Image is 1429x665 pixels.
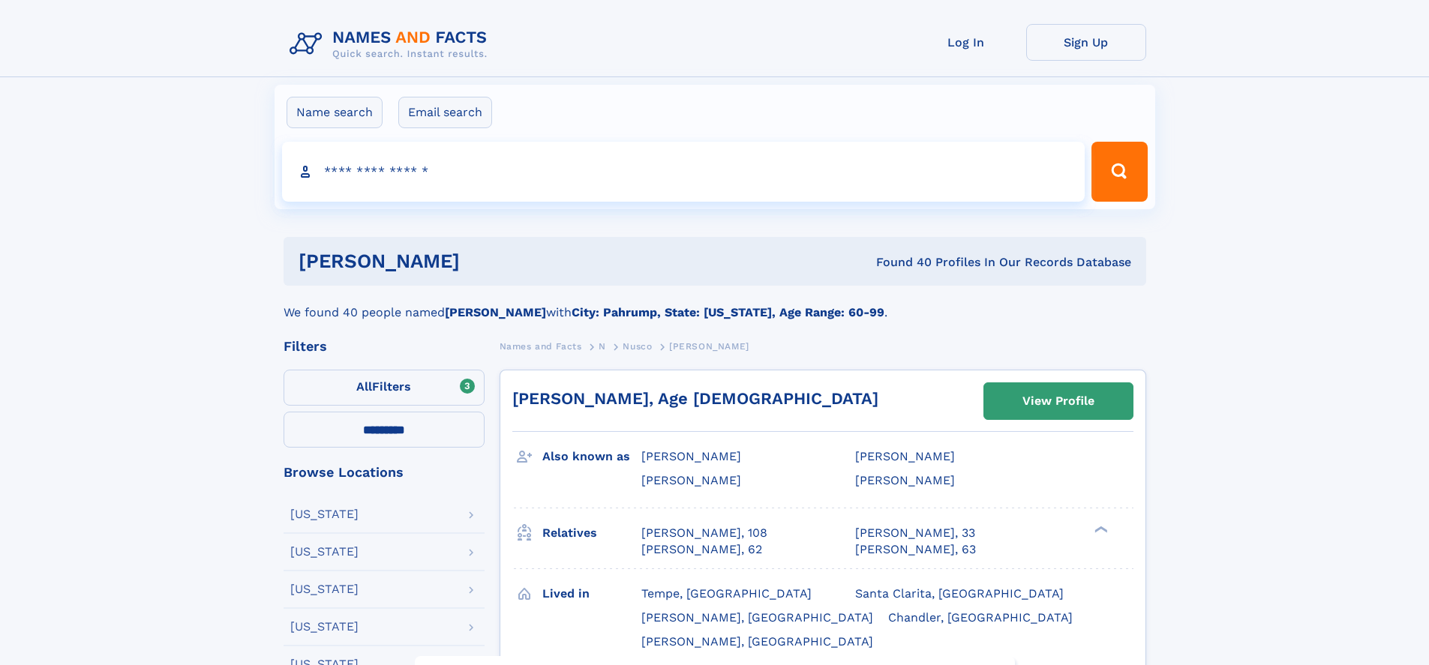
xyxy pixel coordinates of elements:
[542,444,641,469] h3: Also known as
[855,449,955,463] span: [PERSON_NAME]
[1026,24,1146,61] a: Sign Up
[290,508,359,520] div: [US_STATE]
[542,581,641,607] h3: Lived in
[299,252,668,271] h1: [PERSON_NAME]
[356,379,372,394] span: All
[855,541,976,558] a: [PERSON_NAME], 63
[290,546,359,558] div: [US_STATE]
[282,142,1085,202] input: search input
[641,473,741,487] span: [PERSON_NAME]
[855,473,955,487] span: [PERSON_NAME]
[1091,524,1109,534] div: ❯
[906,24,1026,61] a: Log In
[572,305,884,319] b: City: Pahrump, State: [US_STATE], Age Range: 60-99
[641,634,873,649] span: [PERSON_NAME], [GEOGRAPHIC_DATA]
[641,449,741,463] span: [PERSON_NAME]
[290,583,359,595] div: [US_STATE]
[623,341,652,352] span: Nusco
[398,97,492,128] label: Email search
[284,466,485,479] div: Browse Locations
[669,341,749,352] span: [PERSON_NAME]
[641,610,873,625] span: [PERSON_NAME], [GEOGRAPHIC_DATA]
[284,286,1146,322] div: We found 40 people named with .
[500,337,582,355] a: Names and Facts
[284,24,500,64] img: Logo Names and Facts
[1022,384,1094,418] div: View Profile
[542,520,641,546] h3: Relatives
[284,340,485,353] div: Filters
[641,525,767,541] a: [PERSON_NAME], 108
[512,389,878,408] a: [PERSON_NAME], Age [DEMOGRAPHIC_DATA]
[668,254,1131,271] div: Found 40 Profiles In Our Records Database
[641,586,812,601] span: Tempe, [GEOGRAPHIC_DATA]
[855,586,1064,601] span: Santa Clarita, [GEOGRAPHIC_DATA]
[641,541,762,558] a: [PERSON_NAME], 62
[599,337,606,355] a: N
[855,525,975,541] a: [PERSON_NAME], 33
[984,383,1133,419] a: View Profile
[445,305,546,319] b: [PERSON_NAME]
[599,341,606,352] span: N
[284,370,485,406] label: Filters
[287,97,383,128] label: Name search
[290,621,359,633] div: [US_STATE]
[888,610,1073,625] span: Chandler, [GEOGRAPHIC_DATA]
[1091,142,1147,202] button: Search Button
[623,337,652,355] a: Nusco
